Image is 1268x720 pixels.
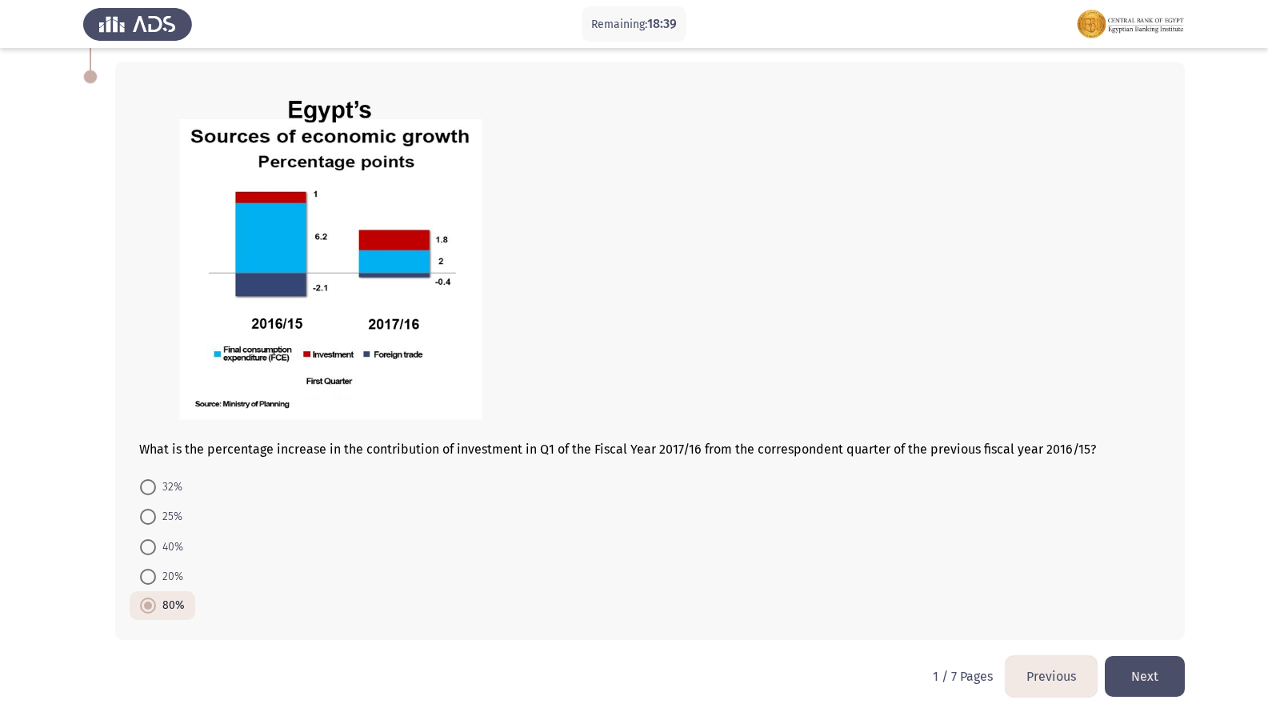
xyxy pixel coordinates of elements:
[591,14,677,34] p: Remaining:
[156,538,183,557] span: 40%
[83,2,192,46] img: Assess Talent Management logo
[647,16,677,31] span: 18:39
[1006,656,1097,697] button: load previous page
[139,82,539,438] img: UGljdHVyZTFfdXBkYXRlZC5wbmcxNjIyMDM1NTY4NTc4.png
[933,669,993,684] p: 1 / 7 Pages
[1105,656,1185,697] button: load next page
[139,82,1161,456] div: What is the percentage increase in the contribution of investment in Q1 of the Fiscal Year 2017/1...
[156,567,183,586] span: 20%
[156,478,182,497] span: 32%
[1076,2,1185,46] img: Assessment logo of FOCUS Assessment 3 Modules EN
[156,507,182,526] span: 25%
[156,596,185,615] span: 80%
